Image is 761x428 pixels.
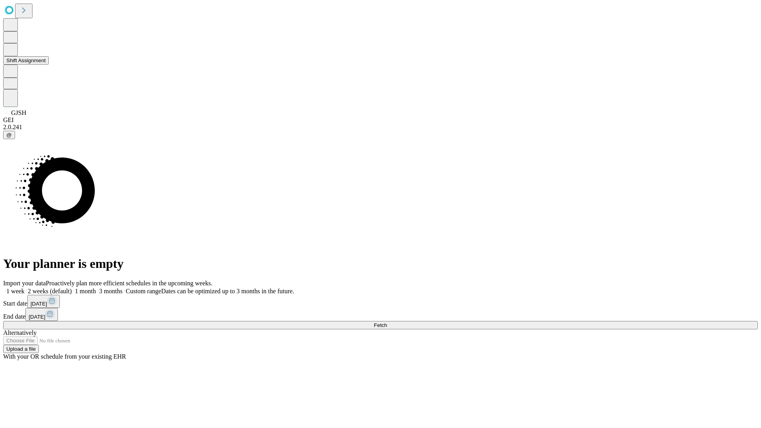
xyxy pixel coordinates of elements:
[75,288,96,294] span: 1 month
[374,322,387,328] span: Fetch
[3,345,39,353] button: Upload a file
[3,280,46,287] span: Import your data
[3,308,758,321] div: End date
[3,256,758,271] h1: Your planner is empty
[3,329,36,336] span: Alternatively
[25,308,58,321] button: [DATE]
[3,56,49,65] button: Shift Assignment
[46,280,212,287] span: Proactively plan more efficient schedules in the upcoming weeks.
[3,321,758,329] button: Fetch
[11,109,26,116] span: GJSH
[3,124,758,131] div: 2.0.241
[3,295,758,308] div: Start date
[29,314,45,320] span: [DATE]
[3,131,15,139] button: @
[27,295,60,308] button: [DATE]
[28,288,72,294] span: 2 weeks (default)
[99,288,122,294] span: 3 months
[161,288,294,294] span: Dates can be optimized up to 3 months in the future.
[3,353,126,360] span: With your OR schedule from your existing EHR
[6,288,25,294] span: 1 week
[3,117,758,124] div: GEI
[31,301,47,307] span: [DATE]
[6,132,12,138] span: @
[126,288,161,294] span: Custom range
